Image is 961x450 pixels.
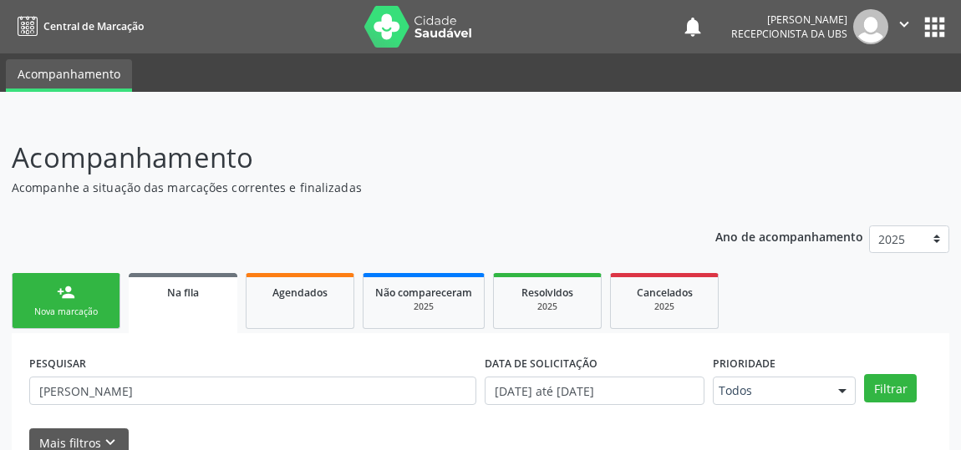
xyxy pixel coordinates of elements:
span: Cancelados [637,286,693,300]
a: Central de Marcação [12,13,144,40]
button:  [888,9,920,44]
a: Acompanhamento [6,59,132,92]
label: DATA DE SOLICITAÇÃO [485,351,597,377]
span: Agendados [272,286,328,300]
div: Nova marcação [24,306,108,318]
button: apps [920,13,949,42]
div: 2025 [623,301,706,313]
span: Recepcionista da UBS [731,27,847,41]
p: Ano de acompanhamento [715,225,863,246]
span: Na fila [167,286,199,300]
input: Nome, CNS [29,377,476,405]
input: Selecione um intervalo [485,377,704,405]
div: 2025 [375,301,472,313]
div: person_add [57,283,75,301]
button: Filtrar [864,374,917,402]
p: Acompanhe a situação das marcações correntes e finalizadas [12,179,668,196]
span: Resolvidos [521,286,573,300]
p: Acompanhamento [12,137,668,179]
span: Central de Marcação [43,19,144,33]
img: img [853,9,888,44]
button: notifications [681,15,704,38]
span: Todos [719,382,822,399]
label: PESQUISAR [29,351,86,377]
span: Não compareceram [375,286,472,300]
label: Prioridade [713,351,775,377]
div: [PERSON_NAME] [731,13,847,27]
i:  [895,15,913,33]
div: 2025 [506,301,589,313]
